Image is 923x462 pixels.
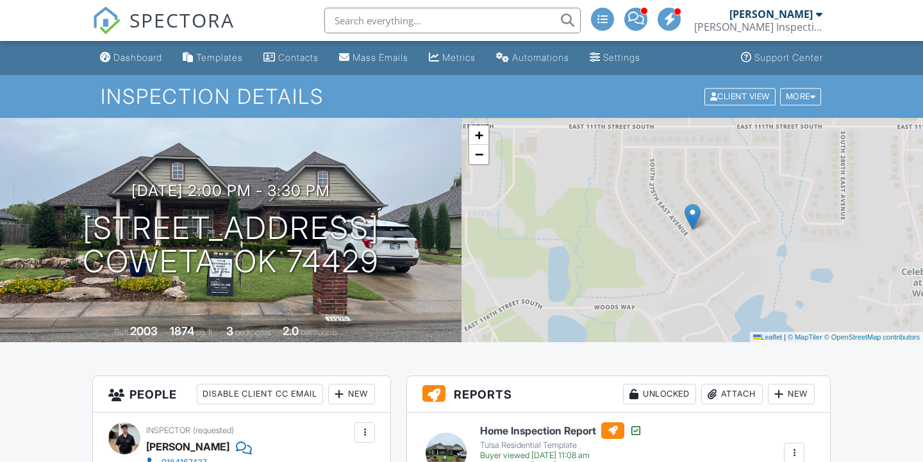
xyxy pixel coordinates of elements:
[93,376,390,413] h3: People
[729,8,813,21] div: [PERSON_NAME]
[353,52,408,63] div: Mass Emails
[512,52,569,63] div: Automations
[196,52,243,63] div: Templates
[442,52,476,63] div: Metrics
[407,376,830,413] h3: Reports
[113,52,162,63] div: Dashboard
[623,384,696,404] div: Unlocked
[101,85,822,108] h1: Inspection Details
[469,126,488,145] a: Zoom in
[780,88,822,105] div: More
[95,46,167,70] a: Dashboard
[475,146,483,162] span: −
[480,440,642,450] div: Tulsa Residential Template
[328,384,375,404] div: New
[703,91,779,101] a: Client View
[753,333,782,341] a: Leaflet
[146,437,229,456] div: [PERSON_NAME]
[235,327,270,337] span: bedrooms
[788,333,822,341] a: © MapTiler
[685,204,701,230] img: Marker
[258,46,324,70] a: Contacts
[193,425,234,435] span: (requested)
[131,182,330,199] h3: [DATE] 2:00 pm - 3:30 pm
[694,21,822,33] div: Parker Inspections of Tulsa, Inc
[301,327,337,337] span: bathrooms
[146,425,190,435] span: Inspector
[701,384,763,404] div: Attach
[178,46,248,70] a: Templates
[170,324,194,338] div: 1874
[283,324,299,338] div: 2.0
[768,384,815,404] div: New
[480,450,642,461] div: Buyer viewed [DATE] 11:08 am
[736,46,828,70] a: Support Center
[196,327,214,337] span: sq. ft.
[92,17,235,44] a: SPECTORA
[334,46,413,70] a: Mass Emails
[197,384,323,404] div: Disable Client CC Email
[491,46,574,70] a: Automations (Advanced)
[130,324,158,338] div: 2003
[83,211,379,279] h1: [STREET_ADDRESS] Coweta, OK 74429
[278,52,319,63] div: Contacts
[129,6,235,33] span: SPECTORA
[824,333,920,341] a: © OpenStreetMap contributors
[754,52,823,63] div: Support Center
[469,145,488,164] a: Zoom out
[424,46,481,70] a: Metrics
[114,327,128,337] span: Built
[480,422,642,439] h6: Home Inspection Report
[784,333,786,341] span: |
[603,52,640,63] div: Settings
[324,8,581,33] input: Search everything...
[704,88,776,105] div: Client View
[226,324,233,338] div: 3
[92,6,121,35] img: The Best Home Inspection Software - Spectora
[585,46,645,70] a: Settings
[475,127,483,143] span: +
